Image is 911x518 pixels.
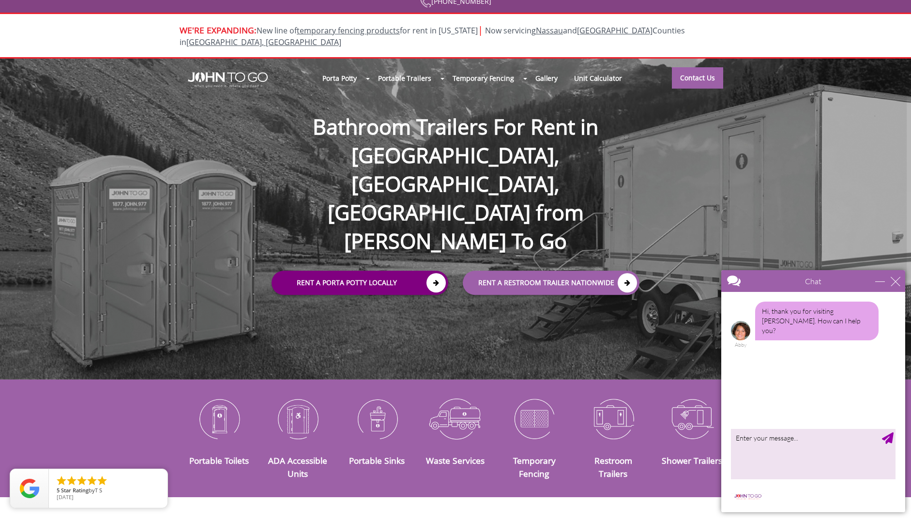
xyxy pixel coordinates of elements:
a: Temporary Fencing [513,455,556,479]
img: Temporary-Fencing-cion_N.png [502,394,566,444]
a: Portable Trailers [370,68,439,89]
a: Unit Calculator [566,68,630,89]
a: Waste Services [426,455,485,466]
span: Star Rating [61,487,89,494]
a: Temporary Fencing [444,68,522,89]
span: WE'RE EXPANDING: [180,24,257,36]
a: Porta Potty [314,68,365,89]
img: Shower-Trailers-icon_N.png [660,394,724,444]
a: Portable Sinks [349,455,405,466]
img: Portable-Toilets-icon_N.png [187,394,251,444]
iframe: Live Chat Box [715,264,911,518]
a: Rent a Porta Potty Locally [272,271,448,295]
li:  [86,475,98,487]
img: Review Rating [20,479,39,498]
span: by [57,488,160,494]
li:  [76,475,88,487]
li:  [66,475,77,487]
a: Restroom Trailers [594,455,632,479]
a: Nassau [536,25,563,36]
img: Restroom-Trailers-icon_N.png [581,394,645,444]
a: Portable Toilets [189,455,249,466]
a: ADA Accessible Units [268,455,327,479]
span: [DATE] [57,493,74,501]
a: Shower Trailers [662,455,722,466]
img: ADA-Accessible-Units-icon_N.png [266,394,330,444]
span: T S [95,487,102,494]
a: rent a RESTROOM TRAILER Nationwide [463,271,639,295]
img: Portable-Sinks-icon_N.png [345,394,409,444]
a: temporary fencing products [297,25,400,36]
span: New line of for rent in [US_STATE] [180,25,685,48]
a: Contact Us [672,67,723,89]
span: | [478,23,483,36]
img: JOHN to go [188,72,268,88]
a: [GEOGRAPHIC_DATA], [GEOGRAPHIC_DATA] [186,37,341,47]
a: [GEOGRAPHIC_DATA] [577,25,653,36]
h1: Bathroom Trailers For Rent in [GEOGRAPHIC_DATA], [GEOGRAPHIC_DATA], [GEOGRAPHIC_DATA] from [PERSO... [262,81,649,256]
li:  [56,475,67,487]
a: Gallery [527,68,566,89]
img: Waste-Services-icon_N.png [424,394,488,444]
li:  [96,475,108,487]
span: 5 [57,487,60,494]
